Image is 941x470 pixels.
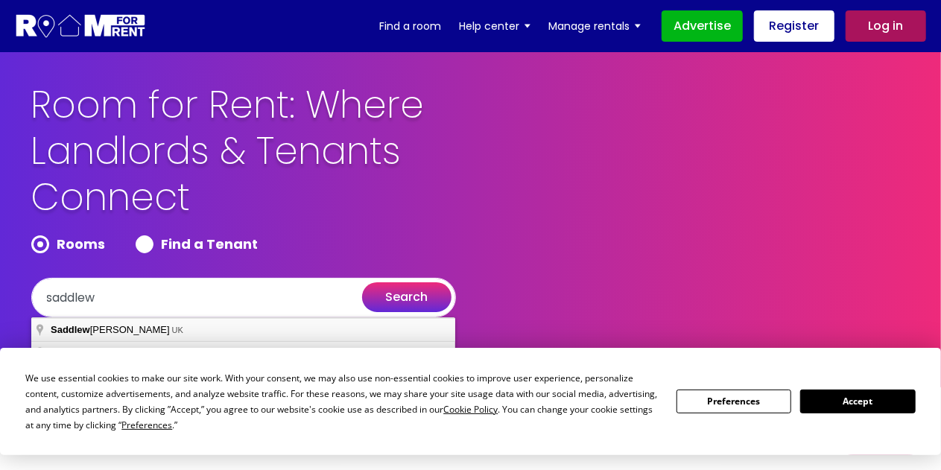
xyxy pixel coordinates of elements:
[443,403,498,416] span: Cookie Policy
[15,13,147,40] img: Logo for Room for Rent, featuring a welcoming design with a house icon and modern typography
[31,278,456,317] input: Enter keywords
[136,235,259,253] label: Find a Tenant
[548,15,641,37] a: Manage rentals
[51,324,90,335] span: Saddlew
[31,235,106,253] label: Rooms
[800,390,915,413] button: Accept
[31,82,530,235] h1: Room for Rent: Where Landlords & Tenants Connect
[846,10,926,42] a: Log in
[662,10,743,42] a: Advertise
[379,15,441,37] a: Find a room
[754,10,834,42] a: Register
[25,370,659,433] div: We use essential cookies to make our site work. With your consent, we may also use non-essential ...
[51,347,90,358] span: Saddlew
[677,390,791,413] button: Preferences
[51,347,273,358] span: [PERSON_NAME][GEOGRAPHIC_DATA]
[121,419,172,431] span: Preferences
[172,325,183,334] span: UK
[51,324,172,335] span: [PERSON_NAME]
[362,282,452,312] button: search
[459,15,530,37] a: Help center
